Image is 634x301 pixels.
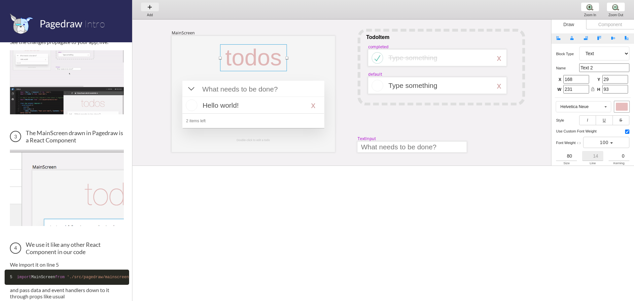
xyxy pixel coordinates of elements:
img: favicon.png [10,13,33,34]
button: S [613,115,629,125]
img: baseline-add-24px.svg [146,4,153,11]
div: x [497,81,501,91]
p: We import it on line 5 [10,261,124,268]
div: Helvetica Neue [560,105,588,109]
button: U [596,115,613,125]
u: U [603,118,606,123]
div: TextInput [358,136,376,141]
img: Change a color in Pagedraw [10,50,124,114]
span: 5 [10,275,12,280]
button: I [579,115,596,125]
h5: Block type [556,52,579,56]
button: 100 [583,137,629,148]
div: x [497,53,501,63]
span: import [17,275,31,280]
i: lock_open [590,87,595,92]
i: code [577,141,581,145]
input: use custom font weight [625,130,629,134]
span: H [596,87,600,93]
div: MainScreen [172,30,195,36]
div: Zoom Out [603,13,628,17]
span: Y [596,77,600,83]
img: The MainScreen Component in Pagedraw [10,150,124,226]
div: Zoom In [578,13,603,17]
span: Pagedraw [40,18,82,29]
span: Intro [84,18,105,30]
span: 100 [600,140,608,145]
input: Text 2 [579,63,629,72]
p: and pass data and event handlers down to it through props like usual [10,287,124,299]
code: MainScreen [5,270,129,285]
div: Kerning [609,161,629,166]
div: default [368,71,382,77]
div: Draw [551,19,586,29]
h3: The MainScreen drawn in Pagedraw is a React Component [10,129,124,144]
img: zoom-minus.png [612,4,619,11]
i: I [587,118,588,123]
div: Component [586,19,634,29]
h5: name [556,66,579,70]
span: from [55,275,65,280]
h5: use custom font weight [556,129,599,133]
h5: style [556,118,579,122]
img: zoom-plus.png [586,4,593,11]
s: S [619,118,622,123]
span: X [557,77,561,83]
div: Size [556,161,577,166]
h3: We use it like any other React Component in our code [10,241,124,255]
div: completed [368,44,389,49]
span: Line [590,161,596,165]
span: font weight [556,141,576,145]
div: Add [137,13,162,17]
span: W [557,87,561,93]
span: './src/pagedraw/mainscreen' [67,275,131,280]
